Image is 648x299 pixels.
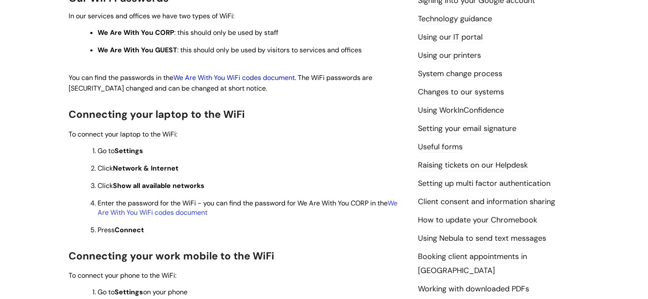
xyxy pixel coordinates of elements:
[69,249,274,262] span: Connecting your work mobile to the WiFi
[418,87,504,98] a: Changes to our systems
[69,271,176,280] span: To connect your phone to the WiFi:
[418,50,481,61] a: Using our printers
[115,146,143,155] strong: Settings
[113,181,204,190] strong: Show all available networks
[418,32,483,43] a: Using our IT portal
[98,28,278,37] span: : this should only be used by staff
[418,178,550,189] a: Setting up multi factor authentication
[98,146,143,155] span: Go to
[418,105,504,116] a: Using WorkInConfidence
[98,199,397,217] a: We Are With You WiFi codes document
[98,164,179,173] span: Click
[69,11,234,20] span: In our services and offices we have two types of WiFi:
[113,164,179,173] strong: Network & Internet
[98,225,144,234] span: Press
[418,123,516,134] a: Setting your email signature
[418,196,555,208] a: Client consent and information sharing
[418,68,502,80] a: System change process
[98,46,362,54] span: : this should only be used by visitors to services and offices
[69,130,177,139] span: To connect your laptop to the WiFi:
[98,28,174,37] strong: We Are With You CORP
[98,199,397,217] span: Enter the password for the WiFi - you can find the password for We Are With You CORP in the
[418,215,537,226] a: How to update your Chromebook
[418,160,528,171] a: Raising tickets on our Helpdesk
[98,181,204,190] span: Click
[115,225,144,234] strong: Connect
[418,251,527,276] a: Booking client appointments in [GEOGRAPHIC_DATA]
[173,73,295,82] a: We Are With You WiFi codes document
[69,108,245,121] span: Connecting your laptop to the WiFi
[115,288,143,296] strong: Settings
[98,288,187,296] span: Go to on your phone
[418,14,492,25] a: Technology guidance
[418,233,546,244] a: Using Nebula to send text messages
[69,73,372,93] span: You can find the passwords in the . The WiFi passwords are [SECURITY_DATA] changed and can be cha...
[98,46,177,54] strong: We Are With You GUEST
[418,142,463,153] a: Useful forms
[418,284,529,295] a: Working with downloaded PDFs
